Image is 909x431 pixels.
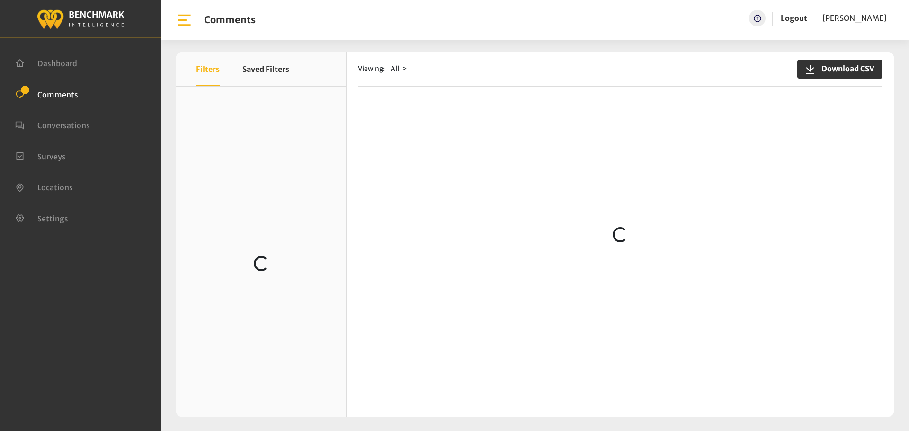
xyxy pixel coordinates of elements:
a: [PERSON_NAME] [822,10,886,26]
span: [PERSON_NAME] [822,13,886,23]
span: Viewing: [358,64,385,74]
img: benchmark [36,7,125,30]
span: Comments [37,89,78,99]
a: Logout [781,10,807,26]
img: bar [176,12,193,28]
button: Download CSV [797,60,882,79]
button: Saved Filters [242,52,289,86]
span: Surveys [37,151,66,161]
span: Settings [37,213,68,223]
a: Conversations [15,120,90,129]
a: Locations [15,182,73,191]
a: Dashboard [15,58,77,67]
a: Settings [15,213,68,222]
span: Dashboard [37,59,77,68]
span: All [391,64,399,73]
span: Conversations [37,121,90,130]
button: Filters [196,52,220,86]
a: Surveys [15,151,66,160]
a: Comments [15,89,78,98]
h1: Comments [204,14,256,26]
a: Logout [781,13,807,23]
span: Locations [37,183,73,192]
span: Download CSV [816,63,874,74]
